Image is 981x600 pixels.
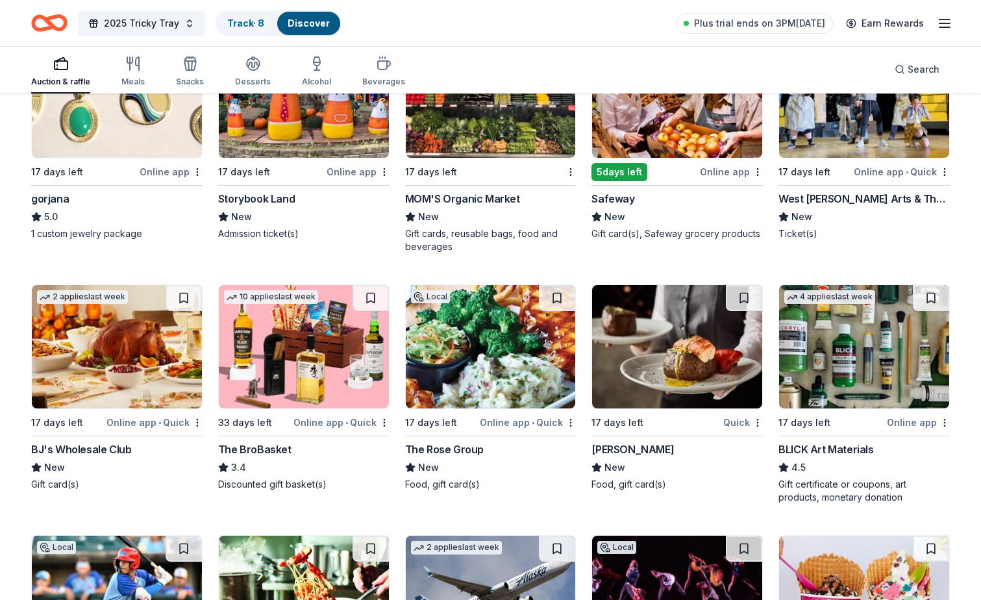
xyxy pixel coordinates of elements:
button: Desserts [235,51,271,94]
div: Quick [723,414,763,431]
div: 17 days left [591,415,643,431]
a: Image for West Hudson Arts & Theater CompanyLocal17 days leftOnline app•QuickWest [PERSON_NAME] A... [778,34,950,240]
div: Online app [700,164,763,180]
div: The Rose Group [405,442,484,457]
span: New [231,209,252,225]
img: Image for MOM'S Organic Market [406,34,576,158]
div: Snacks [176,77,204,87]
div: Online app [887,414,950,431]
span: • [158,418,161,428]
a: Earn Rewards [838,12,932,35]
div: Local [37,541,76,554]
div: gorjana [31,191,69,206]
span: New [604,209,625,225]
div: BLICK Art Materials [778,442,873,457]
button: Alcohol [302,51,331,94]
a: Image for The BroBasket10 applieslast week33 days leftOnline app•QuickThe BroBasket3.4Discounted ... [218,284,390,491]
span: New [604,460,625,475]
div: West [PERSON_NAME] Arts & Theater Company [778,191,950,206]
a: Image for The Rose GroupLocal17 days leftOnline app•QuickThe Rose GroupNewFood, gift card(s) [405,284,577,491]
div: 17 days left [405,164,457,180]
img: Image for BJ's Wholesale Club [32,285,202,408]
div: Gift certificate or coupons, art products, monetary donation [778,478,950,504]
div: Beverages [362,77,405,87]
a: Image for Safeway5days leftOnline appSafewayNewGift card(s), Safeway grocery products [591,34,763,240]
span: 3.4 [231,460,246,475]
span: New [44,460,65,475]
div: [PERSON_NAME] [591,442,674,457]
a: Home [31,8,68,38]
img: Image for The Rose Group [406,285,576,408]
a: Image for gorjana6 applieslast week17 days leftOnline appgorjana5.01 custom jewelry package [31,34,203,240]
div: Desserts [235,77,271,87]
img: Image for The BroBasket [219,285,389,408]
img: Image for gorjana [32,34,202,158]
span: New [791,209,812,225]
button: Search [884,56,950,82]
div: BJ's Wholesale Club [31,442,131,457]
span: 5.0 [44,209,58,225]
button: Beverages [362,51,405,94]
img: Image for Safeway [592,34,762,158]
div: 4 applies last week [784,290,875,304]
span: • [906,167,908,177]
a: Track· 8 [227,18,264,29]
div: Online app Quick [293,414,390,431]
div: Storybook Land [218,191,295,206]
div: Admission ticket(s) [218,227,390,240]
div: MOM'S Organic Market [405,191,520,206]
span: New [418,209,439,225]
div: 17 days left [405,415,457,431]
div: 17 days left [31,164,83,180]
div: Safeway [591,191,634,206]
span: Search [908,62,939,77]
button: Snacks [176,51,204,94]
div: Food, gift card(s) [405,478,577,491]
a: Image for Fleming's17 days leftQuick[PERSON_NAME]NewFood, gift card(s) [591,284,763,491]
div: 2 applies last week [411,541,502,555]
a: Image for Storybook Land1 applylast weekLocal17 days leftOnline appStorybook LandNewAdmission tic... [218,34,390,240]
div: 1 custom jewelry package [31,227,203,240]
div: 2 applies last week [37,290,128,304]
div: 17 days left [778,164,830,180]
img: Image for West Hudson Arts & Theater Company [779,34,949,158]
a: Discover [288,18,330,29]
div: Ticket(s) [778,227,950,240]
div: 10 applies last week [224,290,318,304]
button: Auction & raffle [31,51,90,94]
a: Image for MOM'S Organic Market17 days leftMOM'S Organic MarketNewGift cards, reusable bags, food ... [405,34,577,253]
div: Alcohol [302,77,331,87]
div: Gift cards, reusable bags, food and beverages [405,227,577,253]
div: Gift card(s) [31,478,203,491]
div: 17 days left [218,164,270,180]
div: The BroBasket [218,442,292,457]
div: Discounted gift basket(s) [218,478,390,491]
button: 2025 Tricky Tray [78,10,205,36]
button: Track· 8Discover [216,10,341,36]
a: Plus trial ends on 3PM[DATE] [676,13,833,34]
div: 33 days left [218,415,272,431]
span: 2025 Tricky Tray [104,16,179,31]
span: Plus trial ends on 3PM[DATE] [694,16,825,31]
button: Meals [121,51,145,94]
div: 5 days left [591,163,647,181]
div: Meals [121,77,145,87]
div: Online app Quick [106,414,203,431]
div: 17 days left [778,415,830,431]
img: Image for Fleming's [592,285,762,408]
div: Online app Quick [854,164,950,180]
div: Auction & raffle [31,77,90,87]
span: 4.5 [791,460,806,475]
div: 17 days left [31,415,83,431]
div: Online app [327,164,390,180]
div: Local [411,290,450,303]
a: Image for BJ's Wholesale Club2 applieslast week17 days leftOnline app•QuickBJ's Wholesale ClubNew... [31,284,203,491]
span: • [345,418,348,428]
div: Gift card(s), Safeway grocery products [591,227,763,240]
span: New [418,460,439,475]
span: • [532,418,534,428]
div: Online app Quick [480,414,576,431]
a: Image for BLICK Art Materials4 applieslast week17 days leftOnline appBLICK Art Materials4.5Gift c... [778,284,950,504]
img: Image for Storybook Land [219,34,389,158]
div: Food, gift card(s) [591,478,763,491]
